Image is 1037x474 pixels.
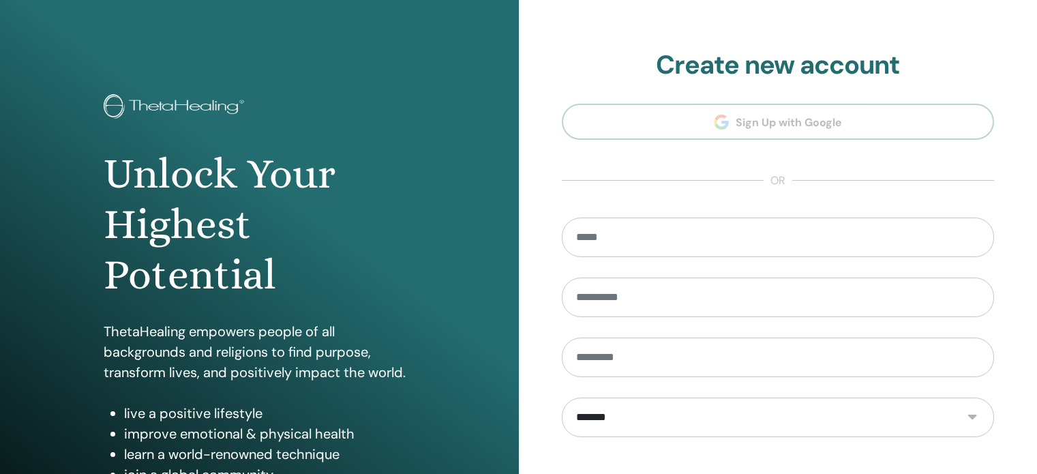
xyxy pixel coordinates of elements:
li: learn a world-renowned technique [124,444,415,464]
p: ThetaHealing empowers people of all backgrounds and religions to find purpose, transform lives, a... [104,321,415,383]
li: live a positive lifestyle [124,403,415,424]
h1: Unlock Your Highest Potential [104,149,415,301]
li: improve emotional & physical health [124,424,415,444]
span: or [764,173,792,189]
h2: Create new account [562,50,995,81]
